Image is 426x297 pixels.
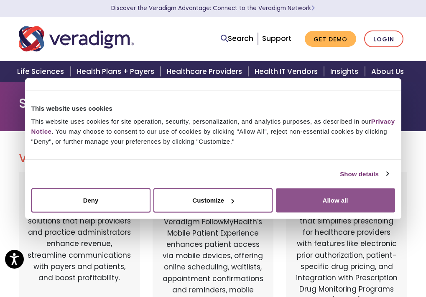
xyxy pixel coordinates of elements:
[364,30,403,48] a: Login
[162,61,250,82] a: Healthcare Providers
[31,103,395,113] div: This website uses cookies
[72,61,162,82] a: Health Plans + Payers
[305,31,356,47] a: Get Demo
[19,151,408,165] h2: Veradigm Solutions
[311,4,315,12] span: Learn More
[31,188,151,213] button: Deny
[19,25,134,53] img: Veradigm logo
[153,188,273,213] button: Customize
[262,33,291,43] a: Support
[111,4,315,12] a: Discover the Veradigm Advantage: Connect to the Veradigm NetworkLearn More
[31,118,395,135] a: Privacy Notice
[325,61,366,82] a: Insights
[276,188,395,213] button: Allow all
[366,61,414,82] a: About Us
[31,117,395,147] div: This website uses cookies for site operation, security, personalization, and analytics purposes, ...
[340,169,388,179] a: Show details
[19,95,408,111] h1: Solution Login
[250,61,325,82] a: Health IT Vendors
[221,33,253,44] a: Search
[12,61,71,82] a: Life Sciences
